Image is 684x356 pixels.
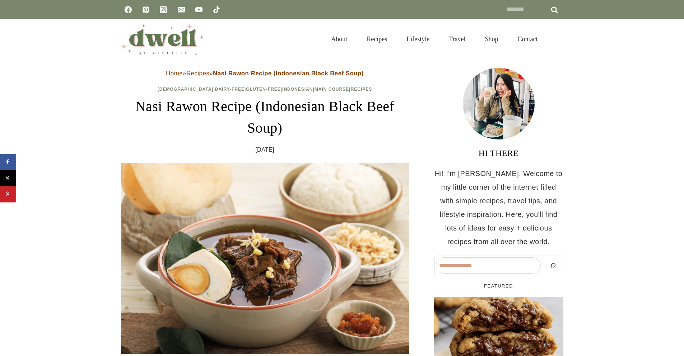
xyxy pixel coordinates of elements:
[475,27,508,52] a: Shop
[174,3,189,17] a: Email
[508,27,548,52] a: Contact
[213,70,364,77] strong: Nasi Rawon Recipe (Indonesian Black Beef Soup)
[350,87,372,92] a: Recipes
[215,87,245,92] a: Dairy-Free
[321,27,547,52] nav: Primary Navigation
[186,70,209,77] a: Recipes
[357,27,397,52] a: Recipes
[255,144,274,155] time: [DATE]
[209,3,224,17] a: TikTok
[192,3,206,17] a: YouTube
[246,87,280,92] a: Gluten-Free
[434,283,563,290] h5: FEATURED
[315,87,349,92] a: Main Course
[158,87,372,92] span: | | | | |
[439,27,475,52] a: Travel
[282,87,313,92] a: Indonesian
[121,3,135,17] a: Facebook
[544,257,562,274] button: Search
[434,167,563,248] p: Hi! I'm [PERSON_NAME]. Welcome to my little corner of the internet filled with simple recipes, tr...
[166,70,364,77] span: » »
[321,27,357,52] a: About
[158,87,214,92] a: [DEMOGRAPHIC_DATA]
[551,33,563,45] button: View Search Form
[434,147,563,160] h3: HI THERE
[156,3,171,17] a: Instagram
[121,23,204,56] img: DWELL by michelle
[121,96,409,139] h1: Nasi Rawon Recipe (Indonesian Black Beef Soup)
[121,163,409,355] img: bowl of Indonesian Black Beef Stew and rice
[139,3,153,17] a: Pinterest
[397,27,439,52] a: Lifestyle
[166,70,183,77] a: Home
